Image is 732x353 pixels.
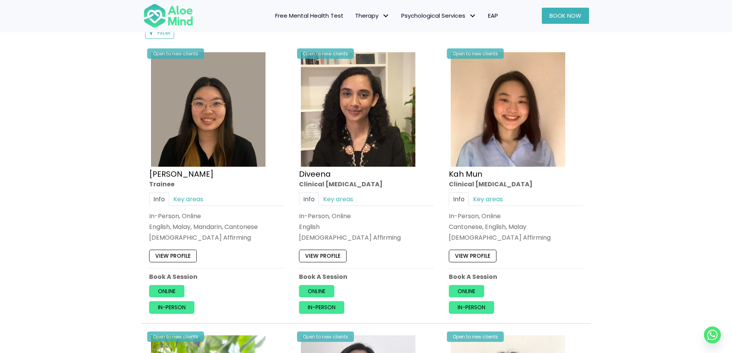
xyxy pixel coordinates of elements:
a: Psychological ServicesPsychological Services: submenu [395,8,482,24]
span: Filter [158,28,171,36]
p: English, Malay, Mandarin, Cantonese [149,222,284,231]
a: View profile [299,250,347,262]
div: [DEMOGRAPHIC_DATA] Affirming [149,233,284,242]
a: Info [449,192,469,206]
a: Whatsapp [704,326,721,343]
span: Therapy: submenu [380,10,392,22]
p: Cantonese, English, Malay [449,222,583,231]
div: Open to new clients [297,331,354,342]
img: Kah Mun-profile-crop-300×300 [451,52,565,167]
nav: Menu [203,8,504,24]
p: Book A Session [449,272,583,281]
a: Free Mental Health Test [269,8,349,24]
a: Book Now [542,8,589,24]
a: Online [299,285,334,297]
a: Online [449,285,484,297]
span: Book Now [549,12,581,20]
img: Profile – Xin Yi [151,52,266,167]
a: [PERSON_NAME] [149,168,214,179]
a: Info [299,192,319,206]
a: Key areas [469,192,507,206]
a: Key areas [319,192,357,206]
a: TherapyTherapy: submenu [349,8,395,24]
div: Open to new clients [147,331,204,342]
a: Online [149,285,184,297]
div: [DEMOGRAPHIC_DATA] Affirming [449,233,583,242]
div: Open to new clients [297,48,354,59]
a: In-person [449,301,494,313]
a: In-person [149,301,194,313]
img: Aloe mind Logo [143,3,193,28]
a: In-person [299,301,344,313]
span: Therapy [355,12,390,20]
p: Book A Session [299,272,433,281]
div: Open to new clients [447,48,504,59]
div: In-Person, Online [149,212,284,220]
p: English [299,222,433,231]
div: In-Person, Online [449,212,583,220]
img: IMG_1660 – Diveena Nair [301,52,415,167]
a: View profile [149,250,197,262]
span: Free Mental Health Test [275,12,344,20]
button: Filter Listings [145,27,174,39]
div: Clinical [MEDICAL_DATA] [299,179,433,188]
div: Trainee [149,179,284,188]
a: Diveena [299,168,331,179]
span: Psychological Services: submenu [467,10,478,22]
div: In-Person, Online [299,212,433,220]
a: Kah Mun [449,168,482,179]
div: Open to new clients [447,331,504,342]
a: Info [149,192,169,206]
a: View profile [449,250,496,262]
div: [DEMOGRAPHIC_DATA] Affirming [299,233,433,242]
span: EAP [488,12,498,20]
p: Book A Session [149,272,284,281]
div: Open to new clients [147,48,204,59]
a: Key areas [169,192,207,206]
div: Clinical [MEDICAL_DATA] [449,179,583,188]
span: Psychological Services [401,12,476,20]
a: EAP [482,8,504,24]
